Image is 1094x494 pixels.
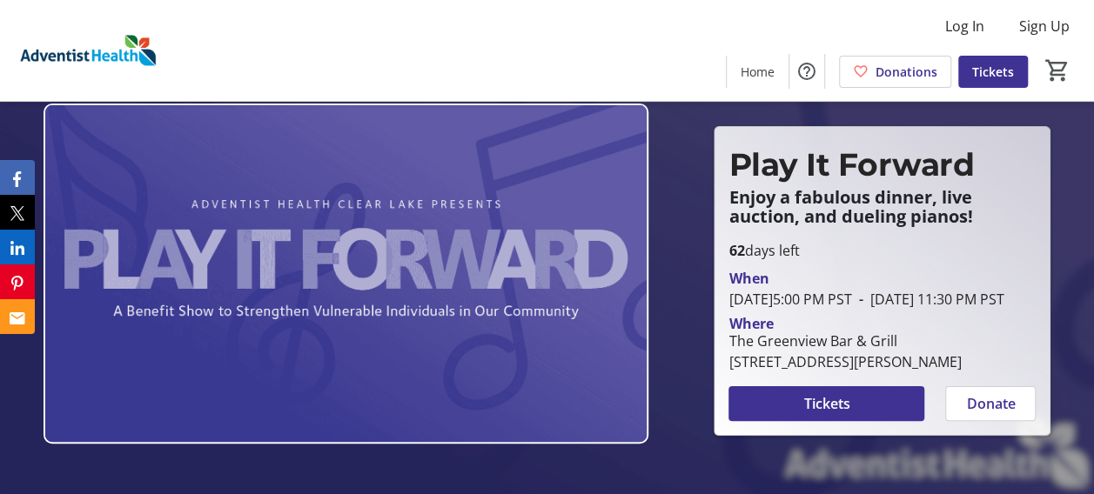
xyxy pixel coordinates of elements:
[851,290,1003,309] span: [DATE] 11:30 PM PST
[839,56,951,88] a: Donations
[728,145,974,184] span: Play It Forward
[727,56,789,88] a: Home
[728,317,773,330] div: Where
[789,54,824,89] button: Help
[972,63,1014,81] span: Tickets
[10,7,165,94] img: Adventist Health's Logo
[728,351,961,372] div: [STREET_ADDRESS][PERSON_NAME]
[1019,16,1070,37] span: Sign Up
[728,330,961,351] div: The Greenview Bar & Grill
[728,240,1036,261] p: days left
[851,290,869,309] span: -
[44,103,648,444] img: Campaign CTA Media Photo
[958,56,1028,88] a: Tickets
[728,188,1036,226] p: Enjoy a fabulous dinner, live auction, and dueling pianos!
[728,386,924,421] button: Tickets
[1042,55,1073,86] button: Cart
[803,393,849,414] span: Tickets
[1005,12,1084,40] button: Sign Up
[945,386,1036,421] button: Donate
[728,268,768,289] div: When
[728,241,744,260] span: 62
[876,63,937,81] span: Donations
[945,16,984,37] span: Log In
[728,290,851,309] span: [DATE] 5:00 PM PST
[931,12,998,40] button: Log In
[966,393,1015,414] span: Donate
[741,63,775,81] span: Home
